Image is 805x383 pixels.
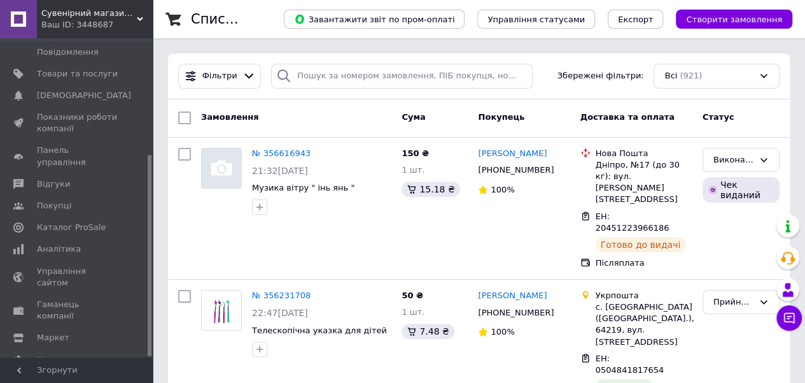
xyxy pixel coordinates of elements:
[402,148,429,158] span: 150 ₴
[680,71,702,80] span: (921)
[202,70,237,82] span: Фільтри
[202,148,241,188] img: Фото товару
[252,148,311,158] a: № 356616943
[41,19,153,31] div: Ваш ID: 3448687
[37,47,99,58] span: Повідомлення
[37,354,102,366] span: Налаштування
[478,112,524,122] span: Покупець
[776,305,802,331] button: Чат з покупцем
[37,332,69,343] span: Маркет
[703,112,734,122] span: Статус
[252,308,308,318] span: 22:47[DATE]
[557,70,644,82] span: Збережені фільтри:
[477,10,595,29] button: Управління статусами
[713,154,753,167] div: Виконано
[201,148,242,189] a: Фото товару
[402,324,454,339] div: 7.48 ₴
[37,200,71,212] span: Покупці
[271,64,533,89] input: Пошук за номером замовлення, ПІБ покупця, номером телефону, Email, номером накладної
[37,299,118,322] span: Гаманець компанії
[475,305,556,321] div: [PHONE_NUMBER]
[475,162,556,178] div: [PHONE_NUMBER]
[686,15,782,24] span: Створити замовлення
[478,290,547,302] a: [PERSON_NAME]
[402,182,459,197] div: 15.18 ₴
[294,13,454,25] span: Завантажити звіт по пром-оплаті
[596,159,692,206] div: Дніпро, №17 (до 30 кг): вул. [PERSON_NAME][STREET_ADDRESS]
[252,166,308,176] span: 21:32[DATE]
[210,291,232,330] img: Фото товару
[596,257,692,269] div: Післяплата
[596,301,692,348] div: с. [GEOGRAPHIC_DATA] ([GEOGRAPHIC_DATA].), 64219, вул. [STREET_ADDRESS]
[478,148,547,160] a: [PERSON_NAME]
[41,8,137,19] span: Сувенірний магазин « ТеремОК »
[676,10,792,29] button: Створити замовлення
[618,15,654,24] span: Експорт
[37,266,118,289] span: Управління сайтом
[491,327,514,336] span: 100%
[191,11,320,27] h1: Список замовлень
[252,183,354,192] a: Музика вітру " інь янь "
[37,178,70,190] span: Відгуки
[596,237,686,252] div: Готово до видачі
[703,177,780,203] div: Чек виданий
[596,290,692,301] div: Укрпошта
[37,243,81,255] span: Аналітика
[664,70,677,82] span: Всі
[487,15,585,24] span: Управління статусами
[596,354,664,375] span: ЕН: 0504841817654
[37,222,106,233] span: Каталог ProSale
[580,112,675,122] span: Доставка та оплата
[37,68,118,80] span: Товари та послуги
[402,165,424,175] span: 1 шт.
[596,148,692,159] div: Нова Пошта
[608,10,664,29] button: Експорт
[663,14,792,24] a: Створити замовлення
[284,10,465,29] button: Завантажити звіт по пром-оплаті
[37,90,131,101] span: [DEMOGRAPHIC_DATA]
[402,112,425,122] span: Cума
[37,145,118,168] span: Панель управління
[252,326,387,335] a: Телескопічна указка для дітей
[713,296,753,309] div: Прийнято
[402,307,424,317] span: 1 шт.
[402,291,423,300] span: 50 ₴
[252,291,311,300] a: № 356231708
[596,212,669,233] span: ЕН: 20451223966186
[201,112,258,122] span: Замовлення
[491,185,514,194] span: 100%
[37,112,118,134] span: Показники роботи компанії
[201,290,242,331] a: Фото товару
